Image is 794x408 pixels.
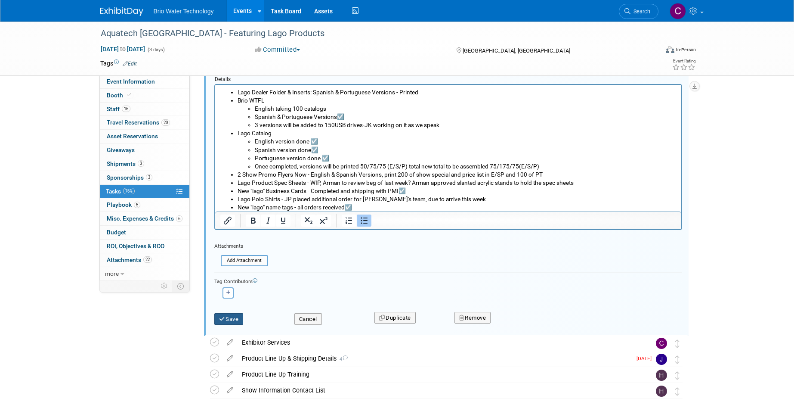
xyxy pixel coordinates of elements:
[157,280,172,292] td: Personalize Event Tab Strip
[316,215,331,227] button: Superscript
[107,256,152,263] span: Attachments
[222,355,238,362] a: edit
[656,370,667,381] img: Harry Mesak
[107,215,182,222] span: Misc. Expenses & Credits
[100,198,189,212] a: Playbook5
[100,240,189,253] a: ROI, Objectives & ROO
[214,243,268,250] div: Attachments
[161,119,170,126] span: 20
[672,59,695,63] div: Event Rating
[636,355,656,361] span: [DATE]
[675,387,680,396] i: Move task
[119,46,127,53] span: to
[143,256,152,263] span: 22
[100,103,189,116] a: Staff16
[675,339,680,348] i: Move task
[107,146,135,153] span: Giveaways
[100,59,137,68] td: Tags
[100,75,189,88] a: Event Information
[246,215,260,227] button: Bold
[342,215,356,227] button: Numbered list
[215,85,681,212] iframe: Rich Text Area
[656,386,667,397] img: Harry Mesak
[675,371,680,380] i: Move task
[100,89,189,102] a: Booth
[107,119,170,126] span: Travel Reservations
[100,157,189,171] a: Shipments3
[238,335,639,350] div: Exhibitor Services
[100,212,189,225] a: Misc. Expenses & Credits6
[100,185,189,198] a: Tasks76%
[675,355,680,364] i: Move task
[676,47,696,53] div: In-Person
[238,383,639,398] div: Show Information Contact List
[100,45,145,53] span: [DATE] [DATE]
[100,143,189,157] a: Giveaways
[301,215,316,227] button: Subscript
[154,8,214,15] span: Brio Water Technology
[107,106,130,112] span: Staff
[107,174,152,181] span: Sponsorships
[107,229,126,236] span: Budget
[294,313,322,325] button: Cancel
[107,243,164,249] span: ROI, Objectives & ROO
[222,339,238,346] a: edit
[100,267,189,280] a: more
[454,312,491,324] button: Remove
[107,160,144,167] span: Shipments
[100,130,189,143] a: Asset Reservations
[100,116,189,129] a: Travel Reservations20
[106,188,135,195] span: Tasks
[98,26,646,41] div: Aquatech [GEOGRAPHIC_DATA] - Featuring Lago Products
[127,93,131,97] i: Booth reservation complete
[261,215,275,227] button: Italic
[107,92,133,99] span: Booth
[670,3,686,19] img: Cynthia Mendoza
[176,215,182,222] span: 6
[220,215,235,227] button: Insert/edit link
[146,174,152,181] span: 3
[357,215,371,227] button: Bullet list
[463,47,570,54] span: [GEOGRAPHIC_DATA], [GEOGRAPHIC_DATA]
[172,280,189,292] td: Toggle Event Tabs
[337,356,348,362] span: 4
[100,226,189,239] a: Budget
[276,215,290,227] button: Underline
[656,338,667,349] img: Cynthia Mendoza
[123,188,135,194] span: 76%
[138,160,144,167] span: 3
[105,270,119,277] span: more
[656,354,667,365] img: James Kang
[214,72,682,84] div: Details
[107,201,140,208] span: Playbook
[374,312,416,324] button: Duplicate
[608,45,696,58] div: Event Format
[100,253,189,267] a: Attachments22
[238,367,639,382] div: Product Line Up Training
[100,7,143,16] img: ExhibitDay
[147,47,165,53] span: (3 days)
[238,351,631,366] div: Product Line Up & Shipping Details
[122,106,130,112] span: 16
[666,46,674,53] img: Format-Inperson.png
[214,276,682,285] div: Tag Contributors
[222,371,238,378] a: edit
[100,171,189,184] a: Sponsorships3
[107,133,158,140] span: Asset Reservations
